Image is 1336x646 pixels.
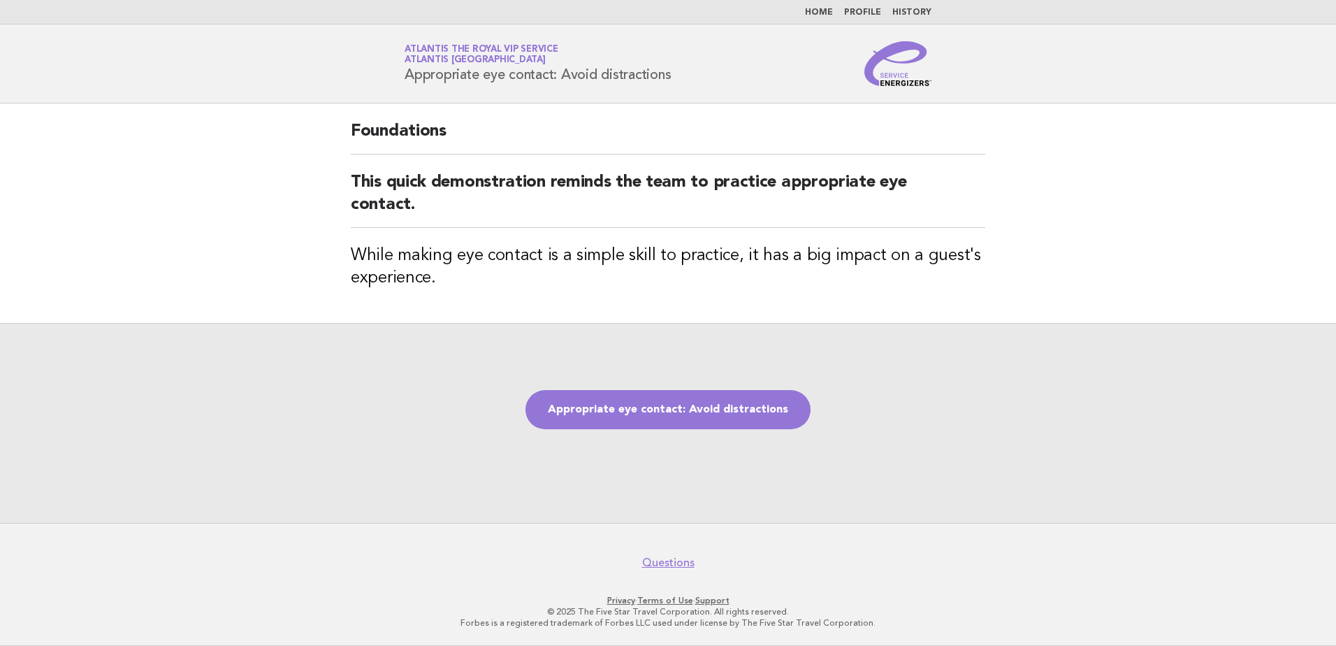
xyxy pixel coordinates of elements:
[405,45,558,64] a: Atlantis the Royal VIP ServiceAtlantis [GEOGRAPHIC_DATA]
[240,606,1096,617] p: © 2025 The Five Star Travel Corporation. All rights reserved.
[351,245,985,289] h3: While making eye contact is a simple skill to practice, it has a big impact on a guest's experience.
[240,595,1096,606] p: · ·
[607,596,635,605] a: Privacy
[892,8,931,17] a: History
[240,617,1096,629] p: Forbes is a registered trademark of Forbes LLC used under license by The Five Star Travel Corpora...
[525,390,811,429] a: Appropriate eye contact: Avoid distractions
[405,45,671,82] h1: Appropriate eye contact: Avoid distractions
[844,8,881,17] a: Profile
[637,596,693,605] a: Terms of Use
[805,8,833,17] a: Home
[695,596,729,605] a: Support
[351,171,985,228] h2: This quick demonstration reminds the team to practice appropriate eye contact.
[405,56,546,65] span: Atlantis [GEOGRAPHIC_DATA]
[642,556,695,570] a: Questions
[864,41,931,86] img: Service Energizers
[351,120,985,155] h2: Foundations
